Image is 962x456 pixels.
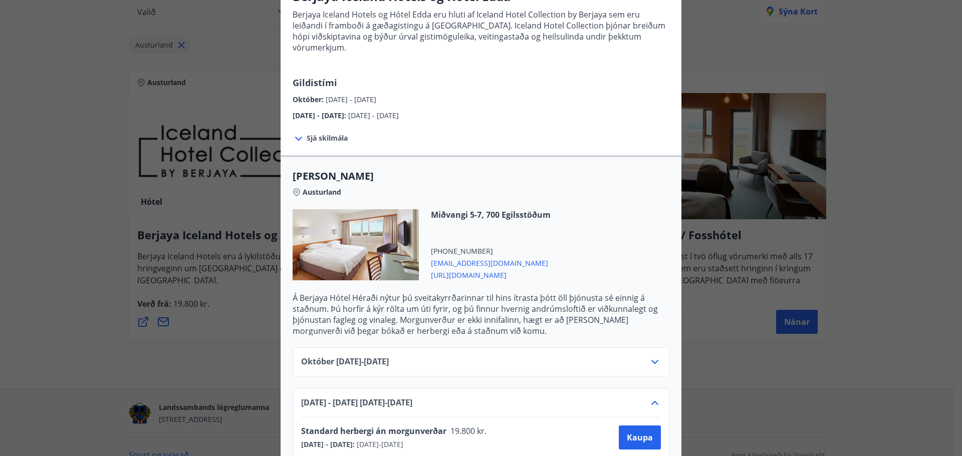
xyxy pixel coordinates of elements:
[293,292,669,336] p: Á Berjaya Hótel Héraði nýtur þú sveitakyrrðarinnar til hins ítrasta þótt öll þjónusta sé einnig á...
[293,77,337,89] span: Gildistími
[326,95,376,104] span: [DATE] - [DATE]
[431,268,551,280] span: [URL][DOMAIN_NAME]
[431,256,551,268] span: [EMAIL_ADDRESS][DOMAIN_NAME]
[303,187,341,197] span: Austurland
[431,209,551,220] span: Miðvangi 5-7, 700 Egilsstöðum
[307,133,348,143] span: Sjá skilmála
[293,169,669,183] span: [PERSON_NAME]
[431,246,551,256] span: [PHONE_NUMBER]
[348,111,399,120] span: [DATE] - [DATE]
[293,95,326,104] span: Október :
[293,111,348,120] span: [DATE] - [DATE] :
[293,9,669,53] p: Berjaya Iceland Hotels og Hótel Edda eru hluti af Iceland Hotel Collection by Berjaya sem eru lei...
